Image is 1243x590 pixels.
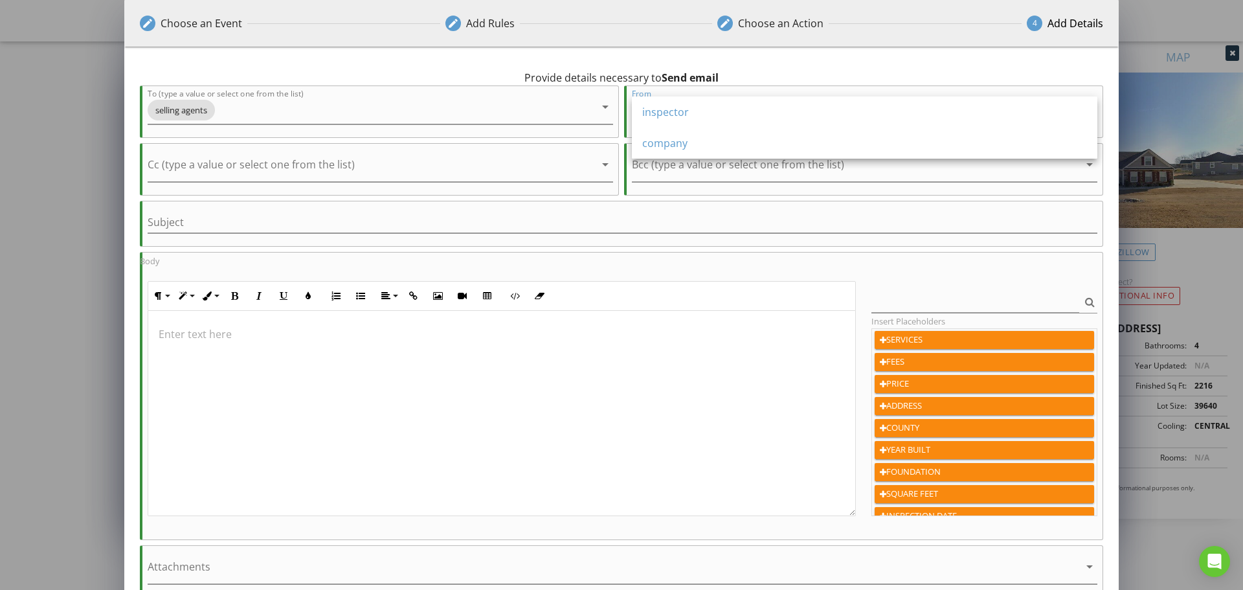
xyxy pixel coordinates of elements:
[875,397,1094,415] button: ADDRESS
[632,157,1079,178] input: Bcc (type a value or select one from the list)
[875,441,1094,459] button: YEAR BUILT
[527,284,552,308] button: Clear Formatting
[197,284,222,308] button: Inline Style
[1199,546,1230,577] div: Open Intercom Messenger
[450,284,475,308] button: Insert Video
[598,99,613,115] i: arrow_drop_down
[148,100,215,120] span: selling agents
[425,284,450,308] button: Insert Image (Ctrl+P)
[475,284,499,308] button: Insert Table
[875,507,1094,525] button: INSPECTION DATE
[247,284,271,308] button: Italic (Ctrl+I)
[324,284,348,308] button: Ordered List
[376,284,401,308] button: Align
[880,444,1089,457] div: YEAR BUILT
[148,284,173,308] button: Paragraph Format
[880,422,1089,435] div: COUNTY
[880,510,1089,523] div: INSPECTION DATE
[148,70,1095,85] div: Provide details necessary to
[642,135,1087,151] div: company
[173,284,197,308] button: Paragraph Style
[598,157,613,172] i: arrow_drop_down
[880,378,1089,391] div: PRICE
[218,100,595,120] input: To (type a value or select one from the list)
[348,284,373,308] button: Unordered List
[271,284,296,308] button: Underline (Ctrl+U)
[148,157,595,178] input: Cc (type a value or select one from the list)
[502,284,527,308] button: Code View
[140,255,159,267] label: Body
[880,400,1089,413] div: ADDRESS
[880,488,1089,501] div: SQUARE FEET
[871,315,945,327] label: Insert Placeholders
[296,284,320,308] button: Colors
[642,104,1087,120] div: inspector
[662,71,719,85] strong: Send email
[1082,157,1097,172] i: arrow_drop_down
[222,284,247,308] button: Bold (Ctrl+B)
[880,334,1089,346] div: SERVICES
[401,284,425,308] button: Insert Link (Ctrl+K)
[875,375,1094,393] button: PRICE
[875,331,1094,349] button: SERVICES
[875,463,1094,481] button: FOUNDATION
[875,353,1094,371] button: FEES
[880,356,1089,369] div: FEES
[880,466,1089,479] div: FOUNDATION
[148,212,1097,233] input: Subject
[875,485,1094,503] button: SQUARE FEET
[875,419,1094,437] button: COUNTY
